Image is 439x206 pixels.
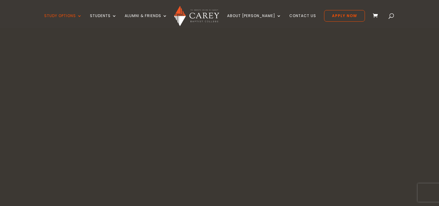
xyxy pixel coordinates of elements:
a: Students [90,14,117,28]
a: Study Options [44,14,82,28]
img: Carey Baptist College [174,6,219,26]
a: About [PERSON_NAME] [227,14,281,28]
a: Alumni & Friends [125,14,167,28]
a: Contact Us [289,14,316,28]
a: Apply Now [324,10,365,22]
